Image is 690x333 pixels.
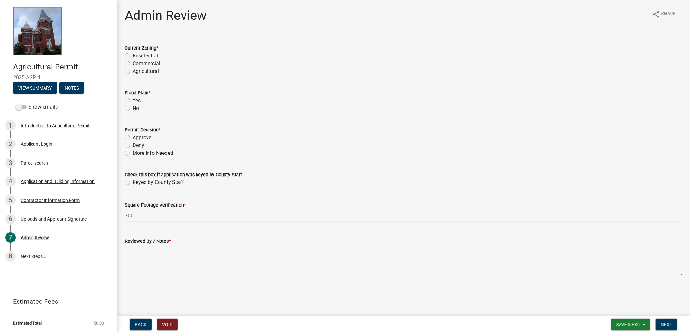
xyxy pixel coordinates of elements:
[94,321,104,325] span: $0.00
[59,82,84,94] button: Notes
[133,97,141,105] label: Yes
[21,142,52,146] div: Applicant Login
[133,105,139,112] label: No
[130,319,152,330] button: Back
[5,158,16,168] div: 3
[59,86,84,91] wm-modal-confirm: Notes
[125,128,160,132] label: Permit Decision
[133,68,159,75] label: Agricultural
[133,60,160,68] label: Commercial
[656,319,677,330] button: Next
[5,120,16,131] div: 1
[5,232,16,243] div: 7
[135,322,147,327] span: Back
[616,322,641,327] span: Save & Exit
[21,123,90,128] div: Introduction to Agricultural Permit
[13,82,57,94] button: View Summary
[21,198,80,203] div: Contractor Information Form
[661,322,672,327] span: Next
[13,321,42,325] span: Estimated Total
[125,46,158,51] label: Current Zoning
[125,203,186,208] label: Square Footage Verification
[21,235,49,240] div: Admin Review
[647,8,681,20] button: shareShare
[21,217,87,221] div: Uploads and Applicant Signature
[13,7,62,55] img: Talbot County, Georgia
[5,176,16,187] div: 4
[13,74,104,80] span: 2025-AGP-41
[125,173,242,177] label: Check this box if application was keyed by County Staff
[133,134,151,142] label: Approve
[157,319,178,330] button: Void
[16,103,58,111] label: Show emails
[21,161,48,165] div: Parcel search
[5,295,107,308] a: Estimated Fees
[125,8,207,23] h1: Admin Review
[5,251,16,262] div: 8
[13,62,112,72] h4: Agricultural Permit
[133,149,173,157] label: More Info Needed
[5,214,16,224] div: 6
[21,179,95,184] div: Application and Building Information
[5,139,16,149] div: 2
[661,10,676,18] span: Share
[125,91,150,95] label: Flood Plain
[125,239,171,244] label: Reviewed By / Notes
[133,142,144,149] label: Deny
[611,319,650,330] button: Save & Exit
[5,195,16,205] div: 5
[133,52,158,60] label: Residential
[13,86,57,91] wm-modal-confirm: Summary
[133,179,184,186] label: Keyed by County Staff
[652,10,660,18] i: share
